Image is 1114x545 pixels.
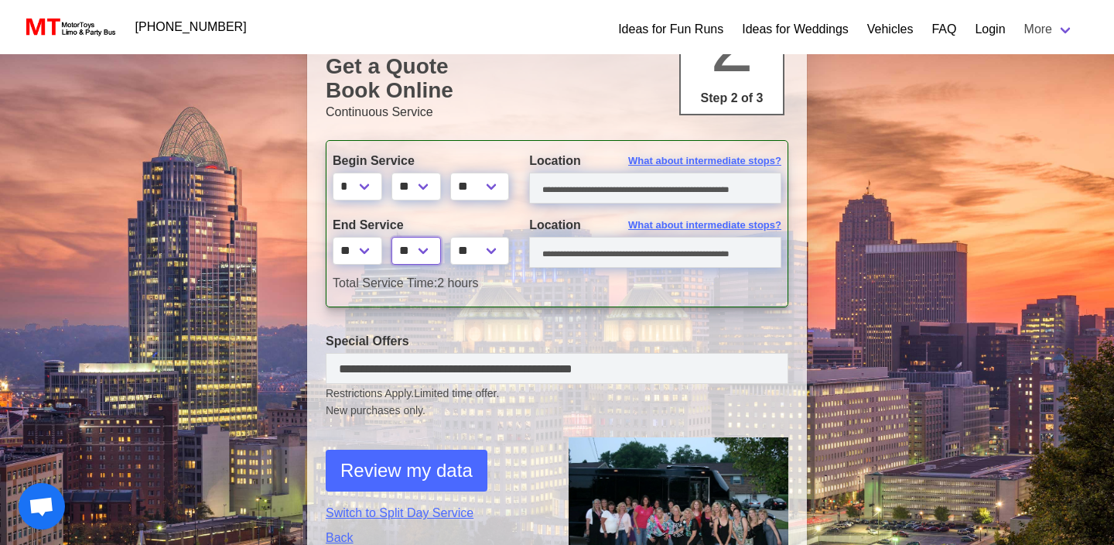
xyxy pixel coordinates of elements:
h1: Get a Quote Book Online [326,54,788,103]
label: Begin Service [333,152,506,170]
a: Login [975,20,1005,39]
small: Restrictions Apply. [326,387,788,419]
a: Open chat [19,483,65,530]
label: Special Offers [326,332,788,351]
a: Vehicles [867,20,914,39]
button: Review my data [326,450,487,492]
label: End Service [333,216,506,235]
span: What about intermediate stops? [628,218,781,233]
a: FAQ [931,20,956,39]
span: Limited time offer. [414,386,499,402]
span: Total Service Time: [333,276,437,290]
span: Location [529,154,581,167]
img: MotorToys Logo [22,16,117,38]
a: Ideas for Fun Runs [618,20,723,39]
p: Continuous Service [326,103,788,122]
p: Step 2 of 3 [687,89,777,108]
span: Location [529,218,581,231]
span: Review my data [340,457,473,485]
span: What about intermediate stops? [628,153,781,169]
span: 2 [710,1,753,87]
a: Ideas for Weddings [742,20,849,39]
div: 2 hours [321,274,793,293]
a: More [1015,14,1083,45]
a: [PHONE_NUMBER] [126,12,256,43]
span: New purchases only. [326,403,788,419]
a: Switch to Split Day Service [326,504,545,523]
